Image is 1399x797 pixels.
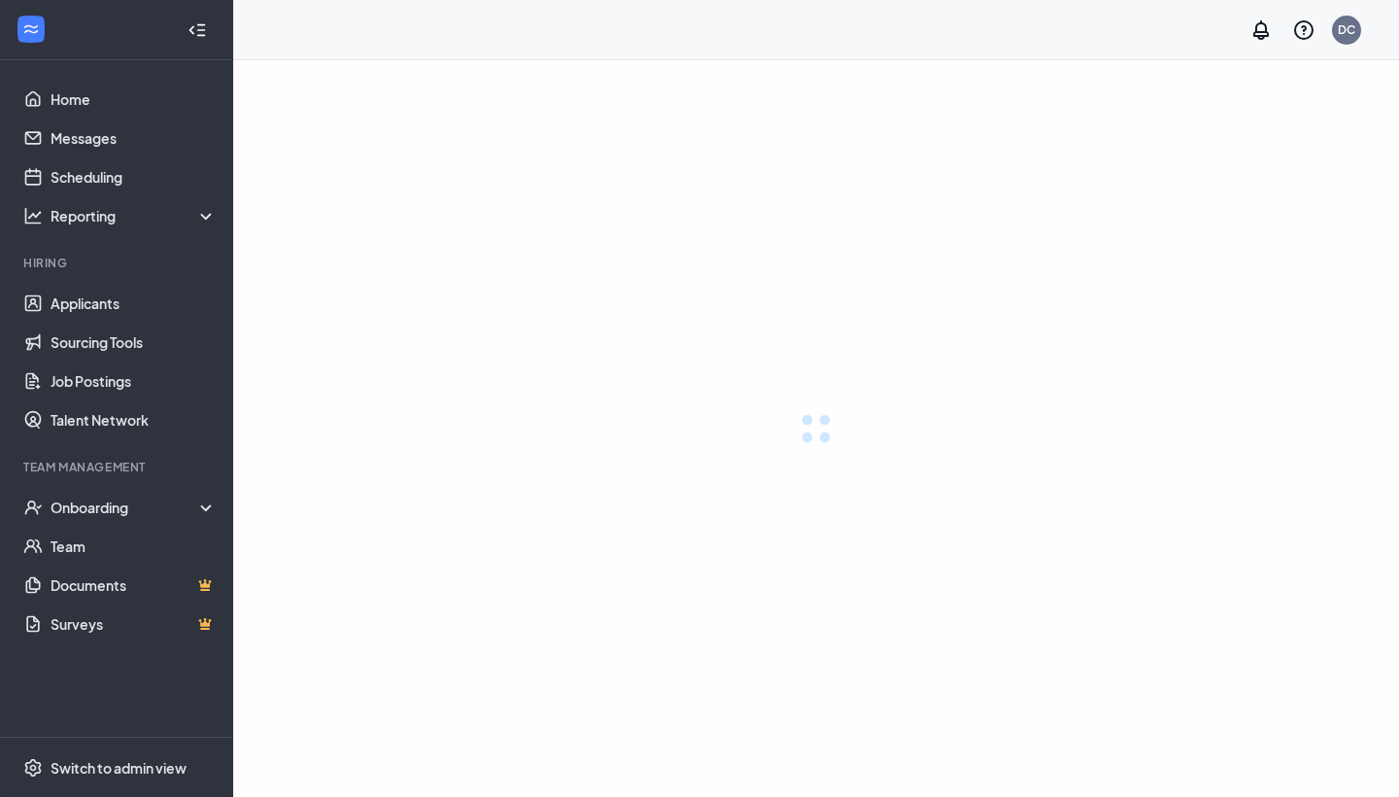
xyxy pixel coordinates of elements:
[51,284,217,323] a: Applicants
[1338,21,1355,38] div: DC
[51,362,217,400] a: Job Postings
[51,80,217,119] a: Home
[1292,18,1315,42] svg: QuestionInfo
[51,119,217,157] a: Messages
[51,605,217,643] a: SurveysCrown
[51,323,217,362] a: Sourcing Tools
[51,157,217,196] a: Scheduling
[1249,18,1273,42] svg: Notifications
[23,498,43,517] svg: UserCheck
[51,498,218,517] div: Onboarding
[51,758,187,778] div: Switch to admin view
[23,206,43,225] svg: Analysis
[23,459,213,475] div: Team Management
[51,206,218,225] div: Reporting
[23,255,213,271] div: Hiring
[51,400,217,439] a: Talent Network
[23,758,43,778] svg: Settings
[21,19,41,39] svg: WorkstreamLogo
[51,527,217,566] a: Team
[188,20,207,40] svg: Collapse
[51,566,217,605] a: DocumentsCrown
